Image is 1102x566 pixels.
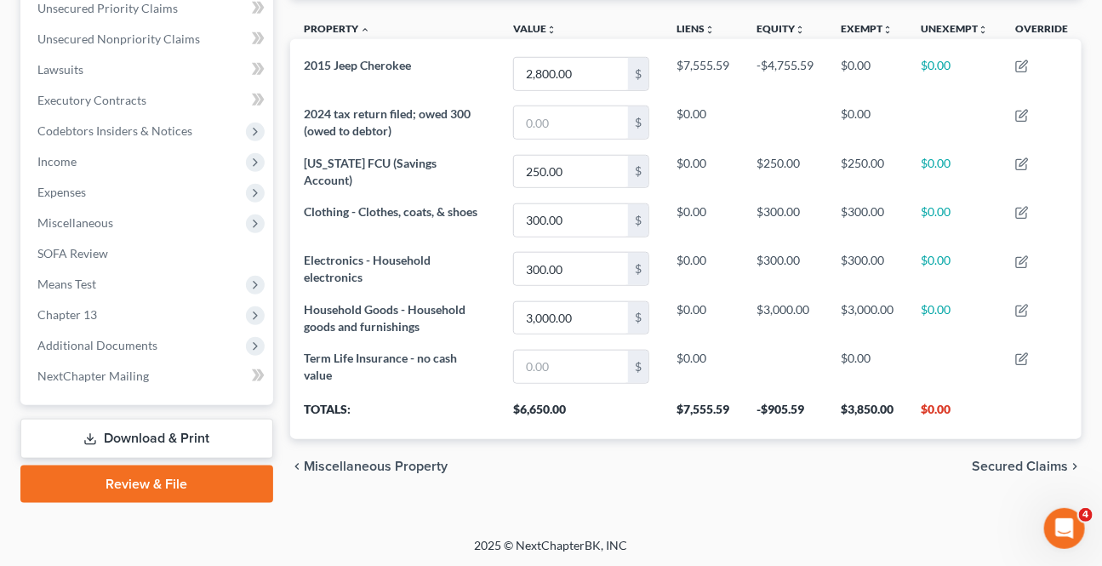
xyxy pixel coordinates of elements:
[978,25,988,35] i: unfold_more
[705,25,715,35] i: unfold_more
[628,302,648,334] div: $
[514,106,628,139] input: 0.00
[1079,508,1093,522] span: 4
[907,392,1002,439] th: $0.00
[921,22,988,35] a: Unexemptunfold_more
[663,147,743,196] td: $0.00
[37,31,200,46] span: Unsecured Nonpriority Claims
[841,22,893,35] a: Exemptunfold_more
[882,25,893,35] i: unfold_more
[757,22,805,35] a: Equityunfold_more
[827,49,907,98] td: $0.00
[37,246,108,260] span: SOFA Review
[304,253,431,284] span: Electronics - Household electronics
[304,58,411,72] span: 2015 Jeep Cherokee
[907,49,1002,98] td: $0.00
[907,244,1002,293] td: $0.00
[304,156,437,187] span: [US_STATE] FCU (Savings Account)
[907,147,1002,196] td: $0.00
[743,244,827,293] td: $300.00
[743,196,827,244] td: $300.00
[514,302,628,334] input: 0.00
[24,238,273,269] a: SOFA Review
[907,294,1002,342] td: $0.00
[37,369,149,383] span: NextChapter Mailing
[743,49,827,98] td: -$4,755.59
[827,98,907,146] td: $0.00
[628,351,648,383] div: $
[827,196,907,244] td: $300.00
[663,342,743,391] td: $0.00
[20,466,273,503] a: Review & File
[20,419,273,459] a: Download & Print
[827,392,907,439] th: $3,850.00
[37,123,192,138] span: Codebtors Insiders & Notices
[304,22,370,35] a: Property expand_less
[513,22,557,35] a: Valueunfold_more
[663,392,743,439] th: $7,555.59
[628,204,648,237] div: $
[37,277,96,291] span: Means Test
[37,338,157,352] span: Additional Documents
[663,196,743,244] td: $0.00
[677,22,715,35] a: Liensunfold_more
[37,93,146,107] span: Executory Contracts
[514,156,628,188] input: 0.00
[743,294,827,342] td: $3,000.00
[304,302,465,334] span: Household Goods - Household goods and furnishings
[37,185,86,199] span: Expenses
[628,58,648,90] div: $
[24,361,273,392] a: NextChapter Mailing
[514,58,628,90] input: 0.00
[827,244,907,293] td: $300.00
[628,156,648,188] div: $
[37,62,83,77] span: Lawsuits
[1002,12,1082,50] th: Override
[304,204,477,219] span: Clothing - Clothes, coats, & shoes
[24,85,273,116] a: Executory Contracts
[290,460,304,473] i: chevron_left
[1068,460,1082,473] i: chevron_right
[628,106,648,139] div: $
[663,98,743,146] td: $0.00
[290,392,500,439] th: Totals:
[546,25,557,35] i: unfold_more
[1044,508,1085,549] iframe: Intercom live chat
[37,154,77,169] span: Income
[37,1,178,15] span: Unsecured Priority Claims
[360,25,370,35] i: expand_less
[290,460,448,473] button: chevron_left Miscellaneous Property
[24,24,273,54] a: Unsecured Nonpriority Claims
[827,147,907,196] td: $250.00
[304,351,457,382] span: Term Life Insurance - no cash value
[37,215,113,230] span: Miscellaneous
[304,460,448,473] span: Miscellaneous Property
[37,307,97,322] span: Chapter 13
[827,294,907,342] td: $3,000.00
[663,244,743,293] td: $0.00
[24,54,273,85] a: Lawsuits
[304,106,471,138] span: 2024 tax return filed; owed 300 (owed to debtor)
[743,392,827,439] th: -$905.59
[628,253,648,285] div: $
[795,25,805,35] i: unfold_more
[827,342,907,391] td: $0.00
[514,351,628,383] input: 0.00
[972,460,1082,473] button: Secured Claims chevron_right
[500,392,663,439] th: $6,650.00
[514,253,628,285] input: 0.00
[663,294,743,342] td: $0.00
[743,147,827,196] td: $250.00
[514,204,628,237] input: 0.00
[907,196,1002,244] td: $0.00
[972,460,1068,473] span: Secured Claims
[663,49,743,98] td: $7,555.59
